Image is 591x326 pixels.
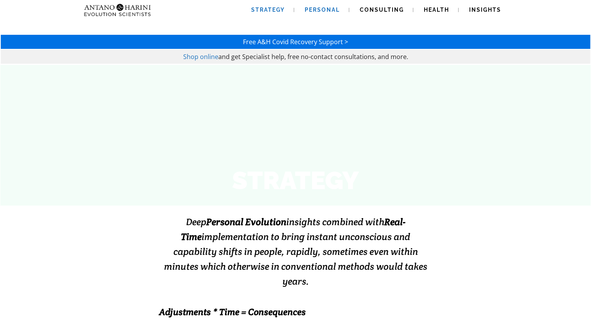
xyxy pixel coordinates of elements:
a: Shop online [183,52,218,61]
a: Free A&H Covid Recovery Support > [243,38,348,46]
strong: Personal Evolution [206,216,286,228]
span: Insights [469,7,501,13]
span: Consulting [360,7,404,13]
strong: STRATEGY [232,166,359,195]
span: Strategy [251,7,285,13]
span: Deep insights combined with implementation to bring instant unconscious and capability shifts in ... [164,216,427,287]
span: and get Specialist help, free no-contact consultations, and more. [218,52,408,61]
span: Personal [305,7,340,13]
span: Adjustments * Time = Consequences [159,306,306,318]
span: Health [424,7,449,13]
